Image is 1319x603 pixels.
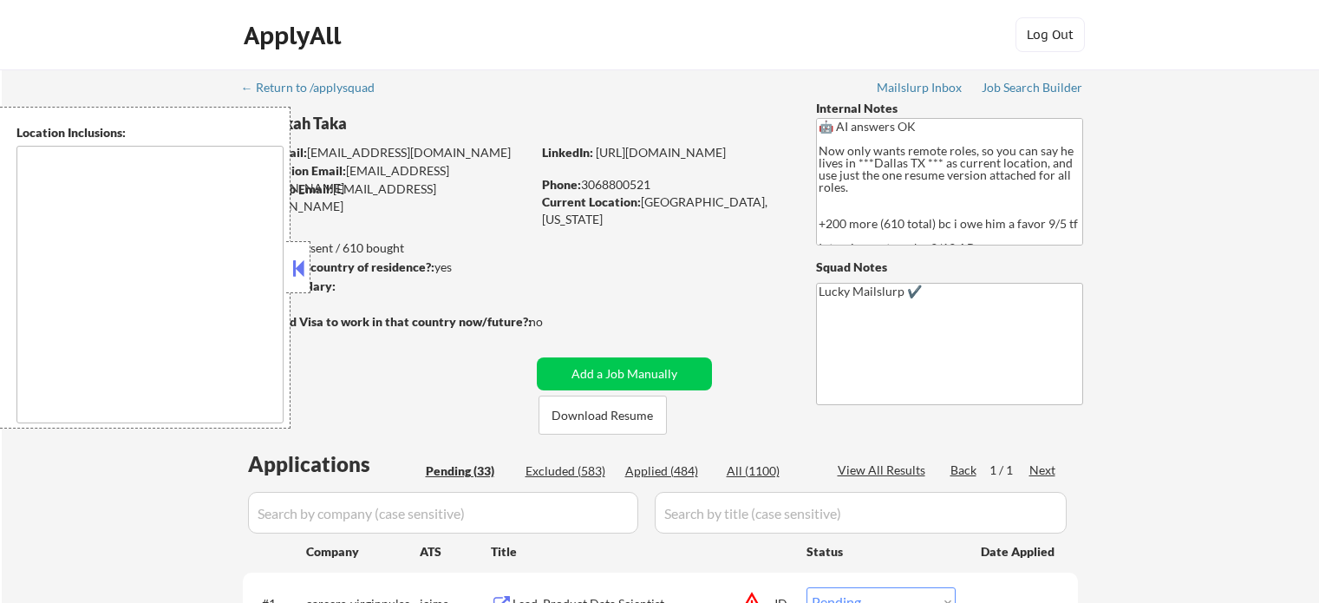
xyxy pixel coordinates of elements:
[542,194,641,209] strong: Current Location:
[1015,17,1085,52] button: Log Out
[542,193,787,227] div: [GEOGRAPHIC_DATA], [US_STATE]
[16,124,284,141] div: Location Inclusions:
[306,543,420,560] div: Company
[243,180,531,214] div: [EMAIL_ADDRESS][DOMAIN_NAME]
[816,259,1083,276] div: Squad Notes
[542,176,787,193] div: 3068800521
[950,462,978,479] div: Back
[243,113,599,134] div: Kwankah Taka
[526,462,612,480] div: Excluded (583)
[491,543,790,560] div: Title
[537,357,712,390] button: Add a Job Manually
[989,462,1029,479] div: 1 / 1
[426,462,513,480] div: Pending (33)
[982,81,1083,98] a: Job Search Builder
[1029,462,1057,479] div: Next
[655,492,1067,534] input: Search by title (case sensitive)
[982,82,1083,94] div: Job Search Builder
[529,313,578,331] div: no
[242,259,434,274] strong: Can work in country of residence?:
[806,535,956,567] div: Status
[244,144,531,161] div: [EMAIL_ADDRESS][DOMAIN_NAME]
[539,396,667,435] button: Download Resume
[241,82,391,94] div: ← Return to /applysquad
[420,543,491,560] div: ATS
[242,239,531,257] div: 483 sent / 610 bought
[248,492,638,534] input: Search by company (case sensitive)
[241,81,391,98] a: ← Return to /applysquad
[596,145,726,160] a: [URL][DOMAIN_NAME]
[244,162,531,196] div: [EMAIL_ADDRESS][DOMAIN_NAME]
[242,259,526,276] div: yes
[542,177,581,192] strong: Phone:
[542,145,593,160] strong: LinkedIn:
[243,314,532,329] strong: Will need Visa to work in that country now/future?:
[838,462,930,479] div: View All Results
[625,462,712,480] div: Applied (484)
[816,100,1083,117] div: Internal Notes
[877,81,963,98] a: Mailslurp Inbox
[877,82,963,94] div: Mailslurp Inbox
[244,21,346,50] div: ApplyAll
[981,543,1057,560] div: Date Applied
[248,454,420,475] div: Applications
[727,462,813,480] div: All (1100)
